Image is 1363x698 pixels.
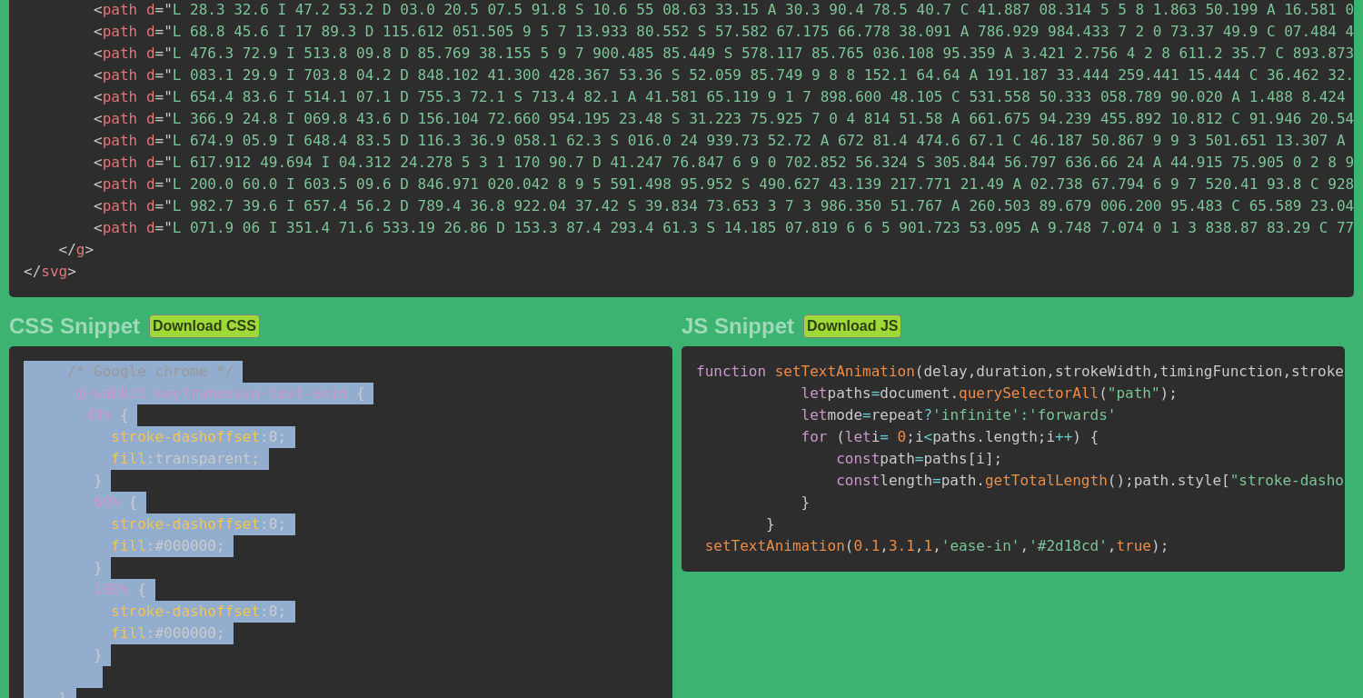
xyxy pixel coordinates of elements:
span: , [932,537,941,554]
span: = [155,154,164,171]
span: path [94,23,137,40]
span: ( [1108,472,1117,489]
span: " [164,110,173,127]
h2: JS Snippet [681,314,794,339]
span: svg [24,263,67,280]
span: < [94,88,103,105]
span: ; [1169,384,1178,402]
span: . [1169,472,1178,489]
span: ; [906,428,915,445]
span: d [146,66,155,84]
span: 0.1 [853,537,880,554]
span: = [932,472,941,489]
span: stroke-dashoffset [111,428,260,445]
span: ( [845,537,854,554]
span: " [164,175,173,193]
span: < [94,45,103,62]
span: . [950,384,959,402]
span: > [67,263,76,280]
span: = [155,88,164,105]
span: < [94,1,103,18]
span: " [164,132,173,149]
span: , [968,363,977,380]
span: stroke-dashoffset [111,603,260,620]
span: = [155,1,164,18]
span: } [94,472,103,489]
span: g [59,241,85,258]
span: : [1020,406,1029,424]
span: fill [111,624,146,642]
span: path [94,110,137,127]
span: svg-text-anim [76,384,348,402]
span: path [94,219,137,236]
span: > [85,241,94,258]
span: d [146,197,155,214]
span: path [94,45,137,62]
span: path [94,66,137,84]
span: ; [277,515,286,533]
span: 'infinite' [932,406,1020,424]
h2: CSS Snippet [9,314,140,339]
span: d [146,110,155,127]
span: ; [216,537,225,554]
span: ; [1125,472,1134,489]
span: = [155,66,164,84]
span: < [94,23,103,40]
span: } [766,515,775,533]
span: fill [111,537,146,554]
span: = [155,132,164,149]
button: Download CSS [149,314,260,338]
span: ; [251,450,260,467]
span: = [155,110,164,127]
span: { [129,494,138,511]
span: ++ [1055,428,1072,445]
span: . [976,428,985,445]
span: , [1108,537,1117,554]
span: stroke-dashoffset [111,515,260,533]
span: d [146,132,155,149]
span: , [880,537,889,554]
span: </ [24,263,41,280]
span: < [94,66,103,84]
span: ; [216,624,225,642]
span: d [146,23,155,40]
span: ) [1151,537,1160,554]
span: d [146,88,155,105]
span: path [94,154,137,171]
span: let [801,384,828,402]
span: d [146,1,155,18]
span: : [146,537,155,554]
span: = [155,197,164,214]
span: "path" [1108,384,1160,402]
span: = [155,219,164,236]
span: true [1116,537,1151,554]
span: ; [1038,428,1047,445]
span: const [836,472,880,489]
span: ; [994,450,1003,467]
span: = [880,428,889,445]
span: " [164,154,173,171]
span: path [94,175,137,193]
span: " [164,1,173,18]
span: " [164,197,173,214]
span: '#2d18cd' [1029,537,1108,554]
span: . [976,472,985,489]
span: [ [1221,472,1230,489]
span: ) [1072,428,1081,445]
span: , [1046,363,1055,380]
span: d [146,175,155,193]
span: = [915,450,924,467]
span: < [94,132,103,149]
span: querySelectorAll [959,384,1099,402]
span: 40% [85,406,111,424]
span: < [94,154,103,171]
span: 3.1 [889,537,915,554]
span: ( [915,363,924,380]
span: ] [985,450,994,467]
span: ; [277,428,286,445]
span: d [146,45,155,62]
span: , [915,537,924,554]
span: ( [836,428,845,445]
span: let [801,406,828,424]
span: getTotalLength [985,472,1108,489]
